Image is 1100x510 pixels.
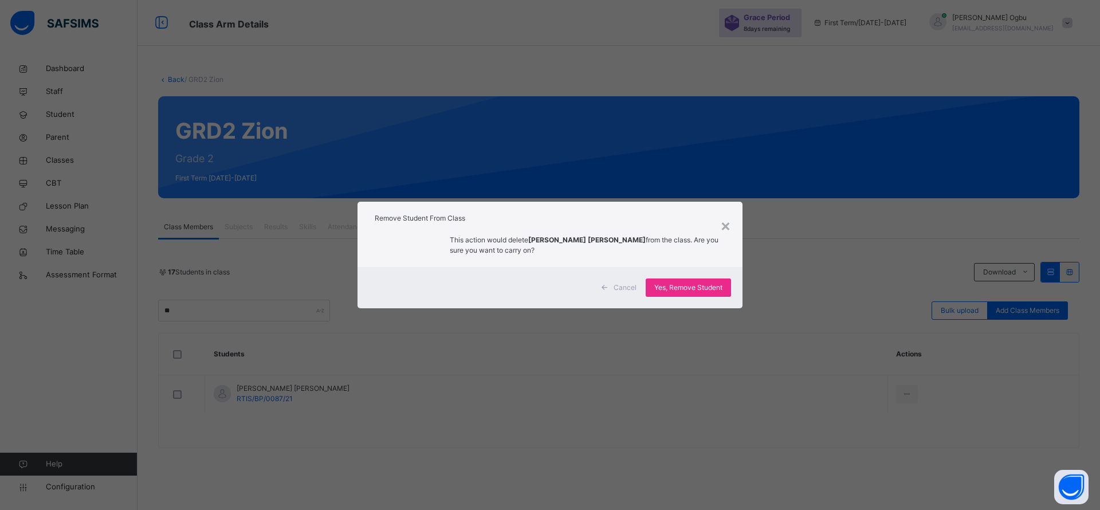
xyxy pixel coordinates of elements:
span: Yes, Remove Student [654,283,722,293]
div: × [720,213,731,237]
p: This action would delete from the class. Are you sure you want to carry on? [450,235,726,256]
button: Open asap [1054,470,1089,504]
span: Cancel [614,283,637,293]
h1: Remove Student From Class [375,213,725,223]
strong: [PERSON_NAME] [PERSON_NAME] [528,236,646,244]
